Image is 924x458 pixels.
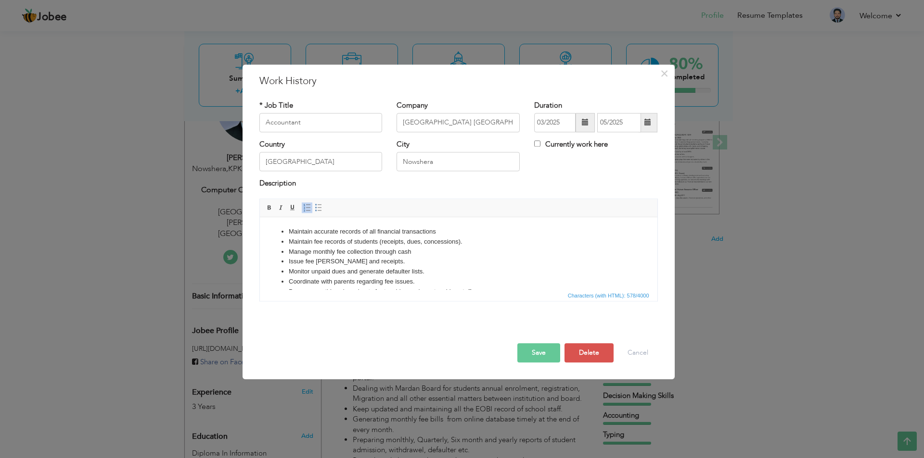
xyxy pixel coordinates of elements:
[287,202,298,213] a: Underline
[565,343,614,362] button: Delete
[259,139,285,149] label: Country
[259,100,293,111] label: * Job Title
[29,70,369,80] li: Prepare monthly salary sheets for teaching and non-teaching staff
[534,100,562,111] label: Duration
[566,291,651,300] span: Characters (with HTML): 578/4000
[660,65,668,82] span: ×
[517,343,560,362] button: Save
[260,217,657,289] iframe: Rich Text Editor, workEditor
[313,202,324,213] a: Insert/Remove Bulleted List
[259,179,296,189] label: Description
[264,202,275,213] a: Bold
[276,202,286,213] a: Italic
[534,139,608,149] label: Currently work here
[566,291,652,300] div: Statistics
[657,66,672,81] button: Close
[618,343,658,362] button: Cancel
[534,140,540,147] input: Currently work here
[397,139,410,149] label: City
[259,74,658,88] h3: Work History
[534,113,576,132] input: From
[597,113,641,132] input: Present
[397,100,428,111] label: Company
[302,202,312,213] a: Insert/Remove Numbered List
